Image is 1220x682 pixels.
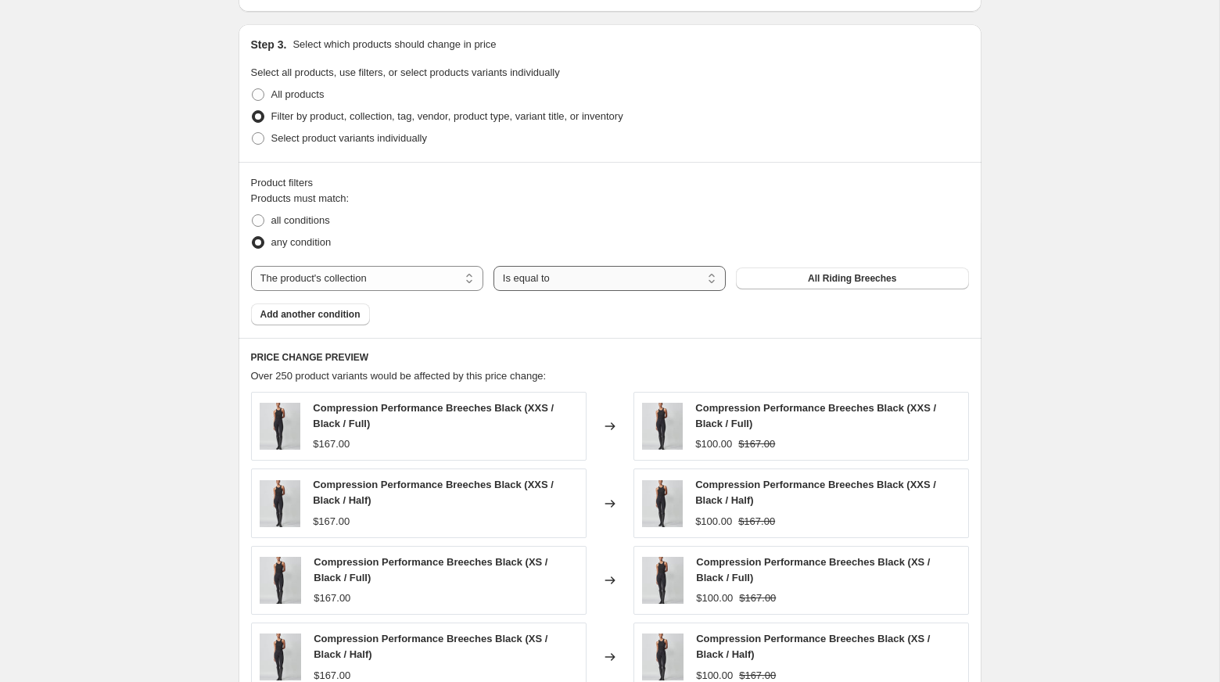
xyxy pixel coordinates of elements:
span: Compression Performance Breeches Black (XXS / Black / Half) [695,479,936,506]
span: Compression Performance Breeches Black (XXS / Black / Half) [313,479,554,506]
span: Compression Performance Breeches Black (XXS / Black / Full) [695,402,936,429]
span: any condition [271,236,332,248]
button: Add another condition [251,303,370,325]
strike: $167.00 [738,514,775,529]
span: Over 250 product variants would be affected by this price change: [251,370,547,382]
p: Select which products should change in price [292,37,496,52]
span: all conditions [271,214,330,226]
strike: $167.00 [739,590,776,606]
span: All products [271,88,325,100]
div: $167.00 [313,436,350,452]
img: CompressionPerformanceRidingBreechesBlack-original_1259729_80x.jpg [642,634,684,680]
img: CompressionPerformanceRidingBreechesBlack-original_1259729_80x.jpg [642,557,684,604]
span: Add another condition [260,308,361,321]
img: CompressionPerformanceRidingBreechesBlack-original_1259729_80x.jpg [260,480,301,527]
img: CompressionPerformanceRidingBreechesBlack-original_1259729_80x.jpg [260,403,301,450]
span: Compression Performance Breeches Black (XS / Black / Half) [314,633,547,660]
span: Compression Performance Breeches Black (XS / Black / Full) [314,556,547,583]
span: Compression Performance Breeches Black (XXS / Black / Full) [313,402,554,429]
div: $100.00 [696,590,733,606]
span: All Riding Breeches [808,272,896,285]
strike: $167.00 [738,436,775,452]
div: $100.00 [695,514,732,529]
span: Select product variants individually [271,132,427,144]
div: Product filters [251,175,969,191]
img: CompressionPerformanceRidingBreechesBlack-original_1259729_80x.jpg [642,403,684,450]
h2: Step 3. [251,37,287,52]
img: CompressionPerformanceRidingBreechesBlack-original_1259729_80x.jpg [642,480,684,527]
span: Filter by product, collection, tag, vendor, product type, variant title, or inventory [271,110,623,122]
span: Products must match: [251,192,350,204]
h6: PRICE CHANGE PREVIEW [251,351,969,364]
span: Compression Performance Breeches Black (XS / Black / Full) [696,556,930,583]
span: Select all products, use filters, or select products variants individually [251,66,560,78]
div: $167.00 [314,590,350,606]
div: $100.00 [695,436,732,452]
span: Compression Performance Breeches Black (XS / Black / Half) [696,633,930,660]
img: CompressionPerformanceRidingBreechesBlack-original_1259729_80x.jpg [260,634,302,680]
button: All Riding Breeches [736,267,968,289]
img: CompressionPerformanceRidingBreechesBlack-original_1259729_80x.jpg [260,557,302,604]
div: $167.00 [313,514,350,529]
